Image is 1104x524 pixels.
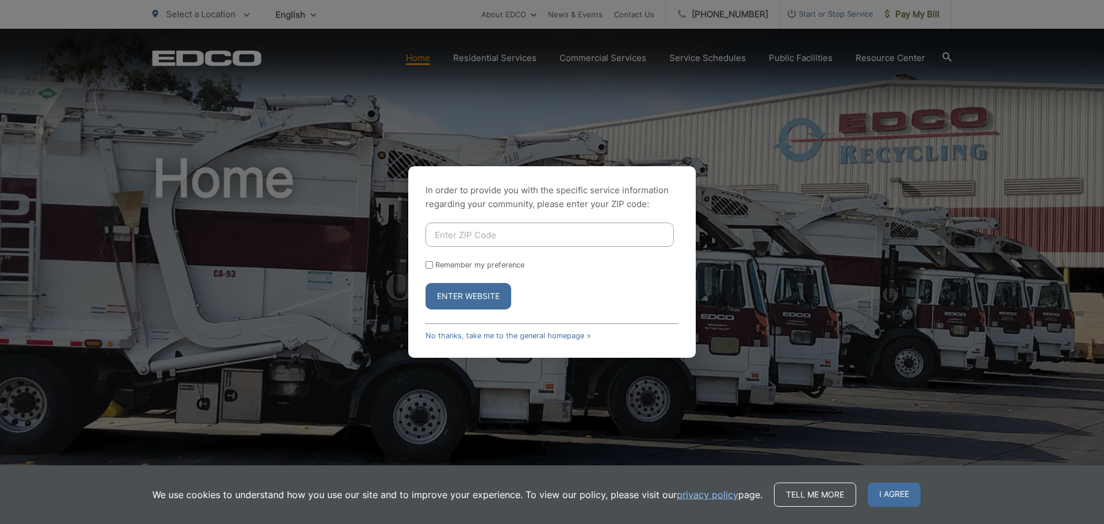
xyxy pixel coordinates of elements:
[425,223,674,247] input: Enter ZIP Code
[868,483,921,507] span: I agree
[425,331,591,340] a: No thanks, take me to the general homepage >
[774,483,856,507] a: Tell me more
[425,283,511,309] button: Enter Website
[677,488,738,502] a: privacy policy
[425,183,678,211] p: In order to provide you with the specific service information regarding your community, please en...
[152,488,762,502] p: We use cookies to understand how you use our site and to improve your experience. To view our pol...
[435,261,524,269] label: Remember my preference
